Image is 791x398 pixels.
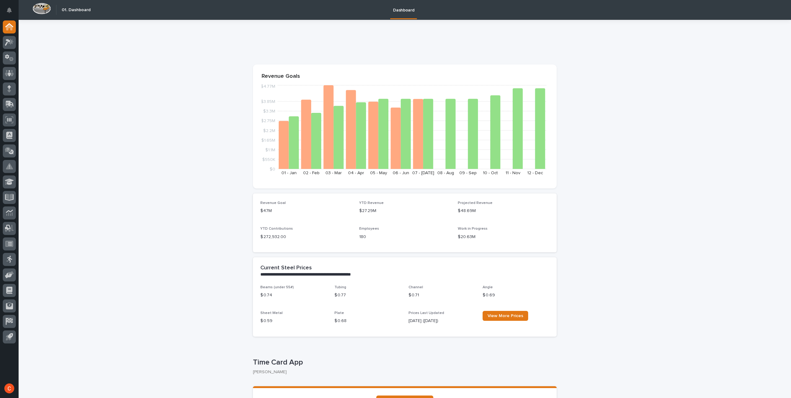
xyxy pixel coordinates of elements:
span: Plate [334,311,344,315]
p: $ 0.59 [260,318,327,324]
p: [PERSON_NAME] [253,369,552,375]
span: Revenue Goal [260,201,286,205]
button: Notifications [3,4,16,17]
span: Projected Revenue [458,201,493,205]
p: $27.29M [359,208,451,214]
p: Time Card App [253,358,554,367]
p: 180 [359,234,451,240]
span: Angle [483,285,493,289]
p: [DATE] ([DATE]) [409,318,475,324]
button: users-avatar [3,382,16,395]
span: Employees [359,227,379,231]
tspan: $3.3M [263,109,275,113]
text: 10 - Oct [483,171,498,175]
text: 11 - Nov [506,171,520,175]
span: Tubing [334,285,346,289]
p: $47M [260,208,352,214]
span: View More Prices [488,314,523,318]
p: $ 0.74 [260,292,327,298]
span: Sheet Metal [260,311,283,315]
span: Beams (under 55#) [260,285,294,289]
div: Notifications [8,7,16,17]
tspan: $1.1M [265,148,275,152]
p: Revenue Goals [262,73,548,80]
text: 05 - May [370,171,387,175]
p: $48.69M [458,208,549,214]
img: Workspace Logo [33,3,51,14]
h2: 01. Dashboard [62,7,91,13]
text: 07 - [DATE] [412,171,434,175]
text: 12 - Dec [527,171,543,175]
span: Work in Progress [458,227,488,231]
span: YTD Revenue [359,201,384,205]
tspan: $3.85M [261,99,275,104]
p: $ 0.68 [334,318,401,324]
p: $20.63M [458,234,549,240]
span: YTD Contributions [260,227,293,231]
p: $ 0.71 [409,292,475,298]
tspan: $2.2M [263,128,275,133]
p: $ 0.77 [334,292,401,298]
p: $ 272,932.00 [260,234,352,240]
h2: Current Steel Prices [260,265,312,272]
tspan: $1.65M [261,138,275,142]
p: $ 0.69 [483,292,549,298]
text: 01 - Jan [281,171,297,175]
text: 06 - Jun [393,171,409,175]
tspan: $4.77M [261,84,275,89]
text: 03 - Mar [325,171,342,175]
text: 08 - Aug [437,171,454,175]
span: Prices Last Updated [409,311,444,315]
text: 09 - Sep [459,171,477,175]
tspan: $2.75M [261,119,275,123]
tspan: $550K [262,157,275,161]
text: 04 - Apr [348,171,364,175]
text: 02 - Feb [303,171,320,175]
tspan: $0 [270,167,275,171]
span: Channel [409,285,423,289]
a: View More Prices [483,311,528,321]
